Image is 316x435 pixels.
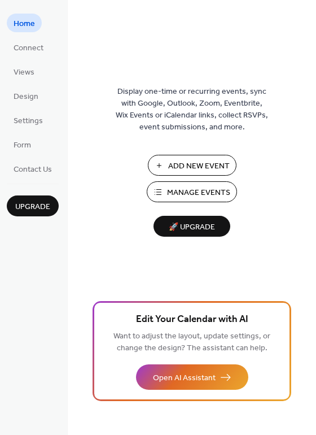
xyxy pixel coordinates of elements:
[14,42,43,54] span: Connect
[7,14,42,32] a: Home
[167,187,230,199] span: Manage Events
[136,312,248,328] span: Edit Your Calendar with AI
[7,86,45,105] a: Design
[14,140,31,151] span: Form
[15,201,50,213] span: Upgrade
[153,372,216,384] span: Open AI Assistant
[113,329,270,356] span: Want to adjust the layout, update settings, or change the design? The assistant can help.
[14,67,34,79] span: Views
[7,62,41,81] a: Views
[148,155,236,176] button: Add New Event
[14,164,52,176] span: Contact Us
[153,216,230,237] button: 🚀 Upgrade
[7,195,59,216] button: Upgrade
[14,91,38,103] span: Design
[116,86,268,133] span: Display one-time or recurring events, sync with Google, Outlook, Zoom, Eventbrite, Wix Events or ...
[7,38,50,56] a: Connect
[7,159,59,178] a: Contact Us
[160,220,223,235] span: 🚀 Upgrade
[14,115,43,127] span: Settings
[136,364,248,390] button: Open AI Assistant
[14,18,35,30] span: Home
[7,135,38,154] a: Form
[168,160,230,172] span: Add New Event
[7,111,50,129] a: Settings
[147,181,237,202] button: Manage Events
